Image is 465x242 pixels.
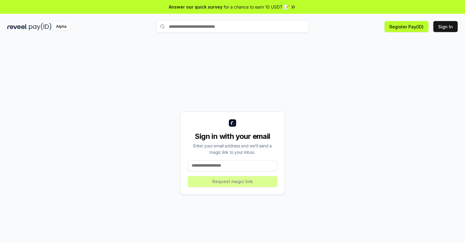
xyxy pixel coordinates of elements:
button: Register Pay(ID) [385,21,428,32]
div: Sign in with your email [188,132,277,141]
img: reveel_dark [7,23,28,31]
span: for a chance to earn 10 USDT 📝 [224,4,289,10]
div: Enter your email address and we’ll send a magic link to your inbox. [188,143,277,155]
div: Alpha [53,23,70,31]
img: pay_id [29,23,51,31]
button: Sign In [433,21,458,32]
img: logo_small [229,119,236,127]
span: Answer our quick survey [169,4,222,10]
